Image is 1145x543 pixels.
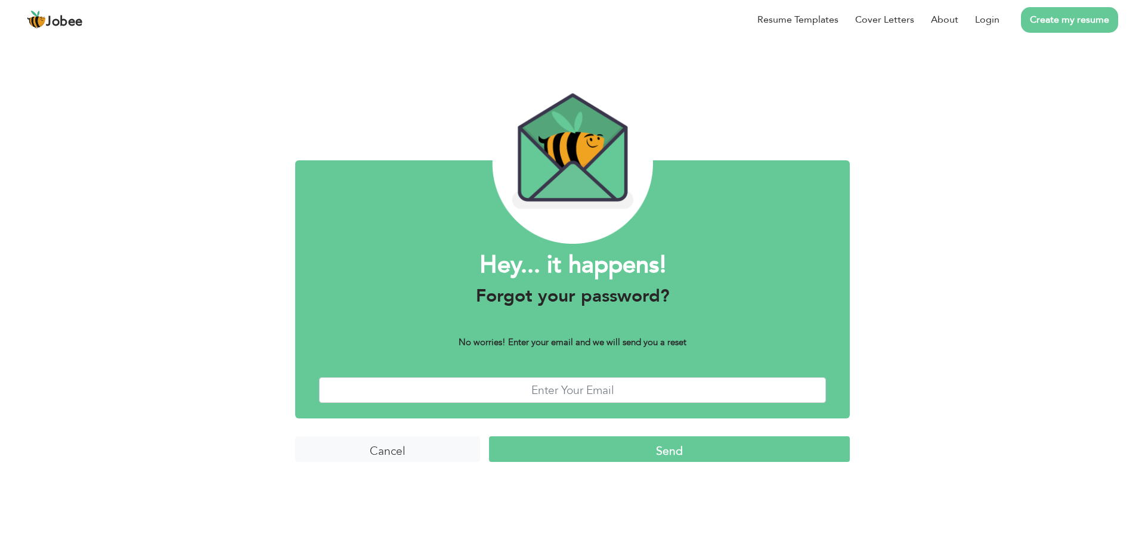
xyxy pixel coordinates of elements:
[492,83,653,244] img: envelope_bee.png
[931,13,958,27] a: About
[27,10,46,29] img: jobee.io
[46,15,83,29] span: Jobee
[975,13,999,27] a: Login
[757,13,838,27] a: Resume Templates
[319,250,826,281] h1: Hey... it happens!
[27,10,83,29] a: Jobee
[855,13,914,27] a: Cover Letters
[489,436,850,462] input: Send
[319,286,826,307] h3: Forgot your password?
[319,377,826,403] input: Enter Your Email
[295,436,480,462] input: Cancel
[1021,7,1118,33] a: Create my resume
[459,336,686,348] b: No worries! Enter your email and we will send you a reset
